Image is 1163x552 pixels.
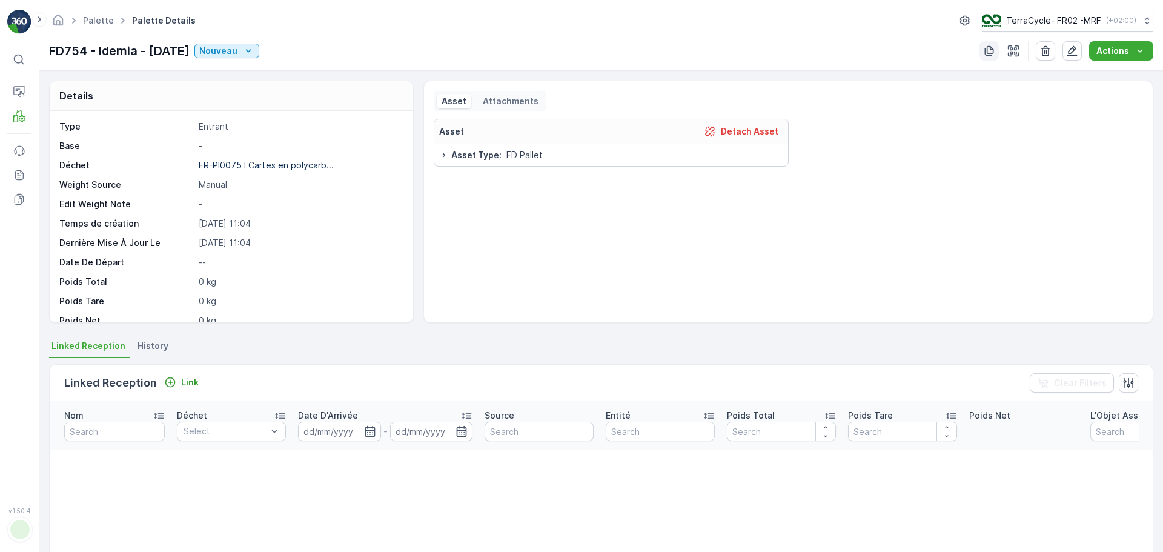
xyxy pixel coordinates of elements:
p: Poids Tare [848,410,893,422]
input: dd/mm/yyyy [390,422,473,441]
p: ( +02:00 ) [1106,16,1136,25]
p: - [199,140,400,152]
a: Homepage [51,18,65,28]
span: v 1.50.4 [7,507,31,514]
button: TT [7,517,31,542]
p: [DATE] 11:04 [199,218,400,230]
p: Linked Reception [64,374,157,391]
p: Date De Départ [59,256,194,268]
p: Link [181,376,199,388]
p: Nom [64,410,84,422]
p: Details [59,88,93,103]
span: Linked Reception [51,340,125,352]
a: Palette [83,15,114,25]
input: Search [64,422,165,441]
button: Link [159,375,204,390]
p: TerraCycle- FR02 -MRF [1006,15,1101,27]
p: Entité [606,410,631,422]
p: 0 kg [199,295,400,307]
p: L'Objet Associé [1090,410,1156,422]
input: dd/mm/yyyy [298,422,381,441]
p: [DATE] 11:04 [199,237,400,249]
p: Type [59,121,194,133]
p: Entrant [199,121,400,133]
input: Search [606,422,715,441]
p: FD754 - Idemia - [DATE] [49,42,190,60]
span: Palette Details [130,15,198,27]
p: Déchet [177,410,207,422]
p: Date D'Arrivée [298,410,358,422]
p: FR-PI0075 I Cartes en polycarb... [199,160,334,170]
p: Dernière Mise À Jour Le [59,237,194,249]
p: Actions [1096,45,1129,57]
p: Weight Source [59,179,194,191]
p: Clear Filters [1054,377,1107,389]
button: Clear Filters [1030,373,1114,393]
p: - [199,198,400,210]
span: Asset Type : [451,149,502,161]
p: 0 kg [199,314,400,327]
p: Attachments [481,95,538,107]
p: Nouveau [199,45,237,57]
p: - [383,424,388,439]
button: Actions [1089,41,1153,61]
button: Detach Asset [699,124,783,139]
p: Asset [439,125,464,138]
p: Déchet [59,159,194,171]
div: TT [10,520,30,539]
p: Poids Tare [59,295,194,307]
p: Poids Total [59,276,194,288]
p: Detach Asset [721,125,778,138]
p: Asset [442,95,466,107]
p: Select [184,425,267,437]
img: terracycle.png [982,14,1001,27]
img: logo [7,10,31,34]
p: Poids Total [727,410,775,422]
p: Edit Weight Note [59,198,194,210]
p: -- [199,256,400,268]
p: Manual [199,179,400,191]
p: 0 kg [199,276,400,288]
input: Search [848,422,957,441]
p: Source [485,410,514,422]
button: TerraCycle- FR02 -MRF(+02:00) [982,10,1153,32]
button: Nouveau [194,44,259,58]
span: History [138,340,168,352]
span: FD Pallet [506,149,543,161]
input: Search [727,422,836,441]
p: Poids Net [969,410,1010,422]
p: Poids Net [59,314,194,327]
p: Temps de création [59,218,194,230]
input: Search [485,422,594,441]
p: Base [59,140,194,152]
